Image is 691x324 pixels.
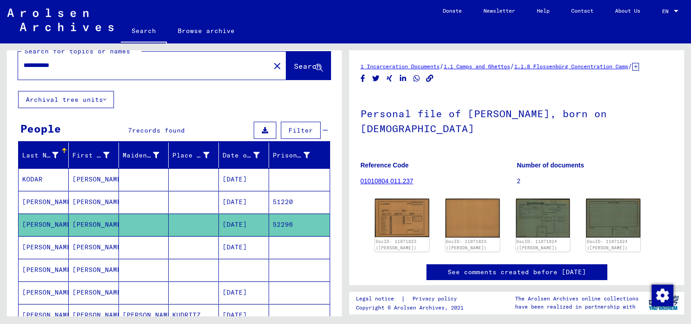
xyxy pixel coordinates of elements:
[167,20,246,42] a: Browse archive
[19,214,69,236] mat-cell: [PERSON_NAME]
[281,122,321,139] button: Filter
[19,143,69,168] mat-header-cell: Last Name
[172,151,209,160] div: Place of Birth
[121,20,167,43] a: Search
[517,176,673,186] p: 2
[219,168,269,191] mat-cell: [DATE]
[128,126,132,134] span: 7
[69,259,119,281] mat-cell: [PERSON_NAME]
[371,73,381,84] button: Share on Twitter
[69,143,119,168] mat-header-cell: First Name
[425,73,435,84] button: Copy link
[19,281,69,304] mat-cell: [PERSON_NAME]
[24,47,130,55] mat-label: Search for topics or names
[358,73,368,84] button: Share on Facebook
[269,143,330,168] mat-header-cell: Prisoner #
[662,8,672,14] span: EN
[219,236,269,258] mat-cell: [DATE]
[398,73,408,84] button: Share on LinkedIn
[172,148,221,162] div: Place of Birth
[517,162,584,169] b: Number of documents
[273,151,310,160] div: Prisoner #
[69,214,119,236] mat-cell: [PERSON_NAME]
[356,294,468,304] div: |
[448,267,586,277] a: See comments created before [DATE]
[360,63,440,70] a: 1 Incarceration Documents
[219,143,269,168] mat-header-cell: Date of Birth
[169,143,219,168] mat-header-cell: Place of Birth
[586,199,640,238] img: 002.jpg
[289,126,313,134] span: Filter
[222,151,260,160] div: Date of Birth
[294,62,321,71] span: Search
[219,281,269,304] mat-cell: [DATE]
[222,148,271,162] div: Date of Birth
[647,291,681,314] img: yv_logo.png
[269,214,330,236] mat-cell: 52296
[19,168,69,191] mat-cell: KODAR
[360,93,673,148] h1: Personal file of [PERSON_NAME], born on [DEMOGRAPHIC_DATA]
[286,52,331,80] button: Search
[412,73,421,84] button: Share on WhatsApp
[356,304,468,312] p: Copyright © Arolsen Archives, 2021
[514,63,628,70] a: 1.1.8 Flossenbürg Concentration Camp
[587,239,628,250] a: DocID: 11071824 ([PERSON_NAME])
[22,148,70,162] div: Last Name
[446,239,487,250] a: DocID: 11071823 ([PERSON_NAME])
[219,191,269,213] mat-cell: [DATE]
[22,151,58,160] div: Last Name
[132,126,185,134] span: records found
[72,148,121,162] div: First Name
[219,214,269,236] mat-cell: [DATE]
[510,62,514,70] span: /
[19,236,69,258] mat-cell: [PERSON_NAME]
[272,61,283,71] mat-icon: close
[360,162,409,169] b: Reference Code
[516,199,570,238] img: 001.jpg
[269,191,330,213] mat-cell: 51220
[7,9,114,31] img: Arolsen_neg.svg
[123,148,171,162] div: Maiden Name
[385,73,394,84] button: Share on Xing
[69,191,119,213] mat-cell: [PERSON_NAME]
[20,120,61,137] div: People
[19,191,69,213] mat-cell: [PERSON_NAME]
[628,62,632,70] span: /
[123,151,160,160] div: Maiden Name
[515,295,639,303] p: The Arolsen Archives online collections
[444,63,510,70] a: 1.1 Camps and Ghettos
[375,199,429,237] img: 001.jpg
[119,143,169,168] mat-header-cell: Maiden Name
[69,281,119,304] mat-cell: [PERSON_NAME]
[652,285,673,306] img: Change consent
[440,62,444,70] span: /
[273,148,321,162] div: Prisoner #
[18,91,114,108] button: Archival tree units
[376,239,416,250] a: DocID: 11071823 ([PERSON_NAME])
[268,57,286,75] button: Clear
[516,239,557,250] a: DocID: 11071824 ([PERSON_NAME])
[360,177,413,185] a: 01010804 011.237
[72,151,109,160] div: First Name
[356,294,401,304] a: Legal notice
[515,303,639,311] p: have been realized in partnership with
[69,168,119,191] mat-cell: [PERSON_NAME]
[69,236,119,258] mat-cell: [PERSON_NAME]
[405,294,468,304] a: Privacy policy
[651,284,673,306] div: Change consent
[19,259,69,281] mat-cell: [PERSON_NAME]
[445,199,500,238] img: 002.jpg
